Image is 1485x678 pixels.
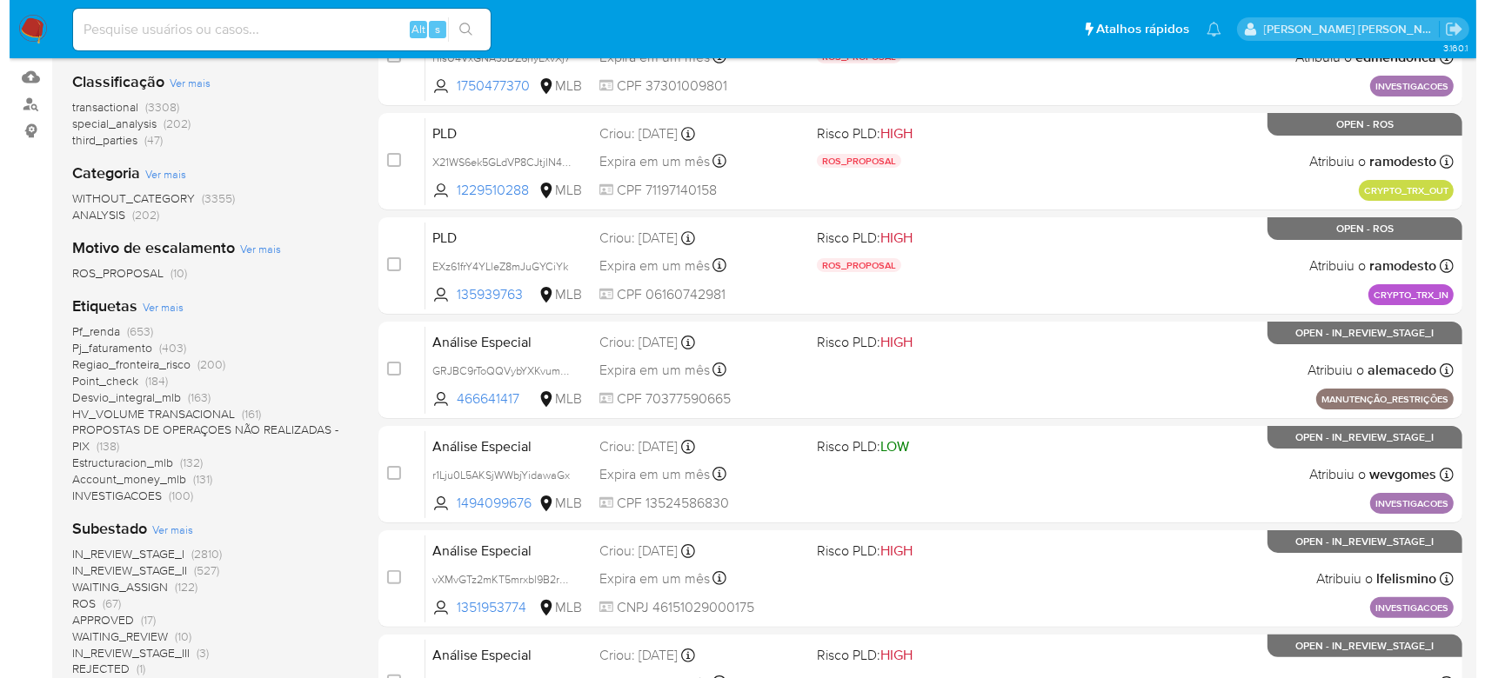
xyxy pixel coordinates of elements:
span: s [425,21,431,37]
span: Atalhos rápidos [1087,20,1180,38]
span: Alt [402,21,416,37]
input: Pesquise usuários ou casos... [64,18,481,41]
p: andrea.asantos@mercadopago.com.br [1254,21,1430,37]
span: 3.160.1 [1434,41,1458,55]
a: Sair [1435,20,1454,38]
button: search-icon [438,17,474,42]
a: Notificações [1197,22,1212,37]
